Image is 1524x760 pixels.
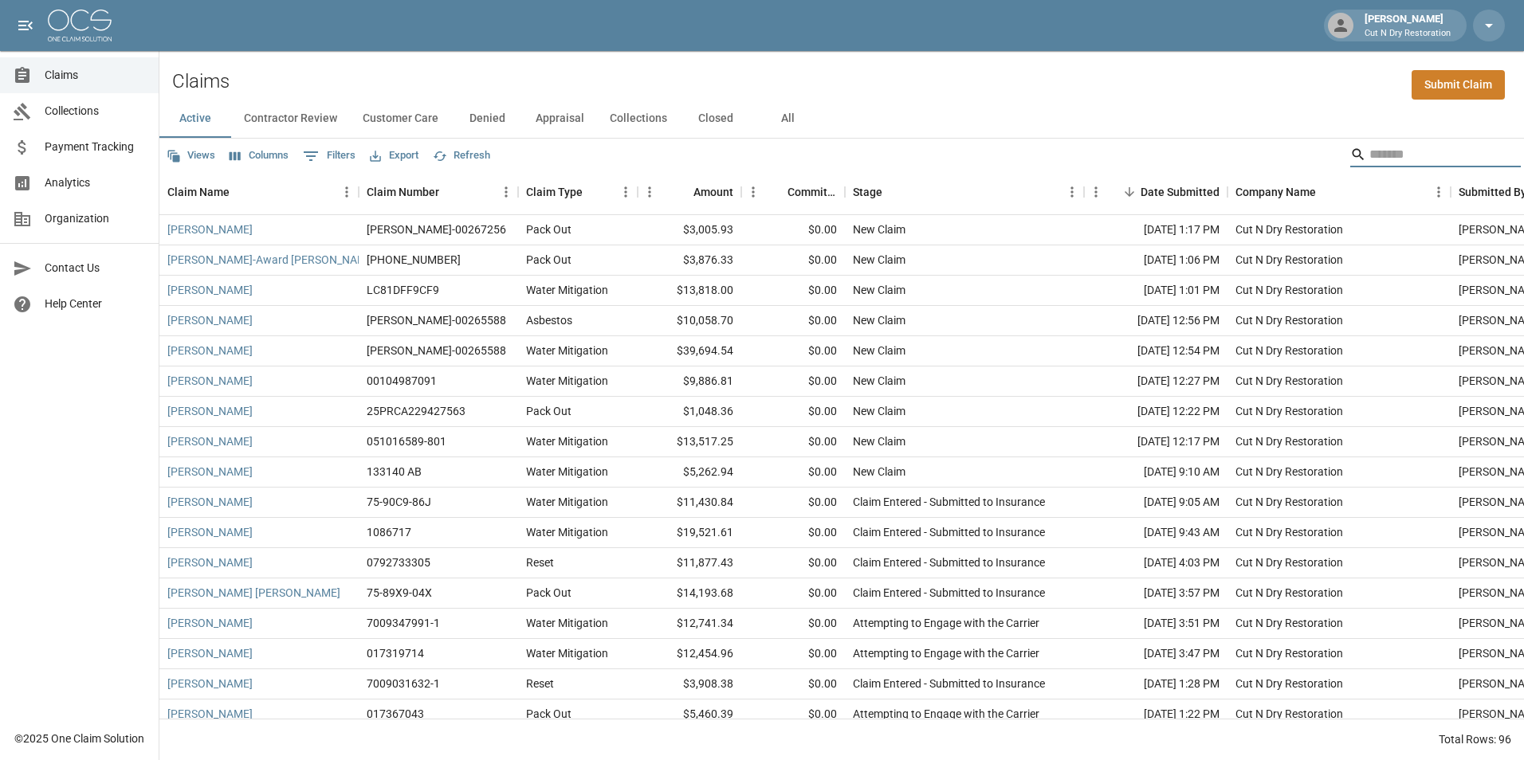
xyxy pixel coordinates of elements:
div: Date Submitted [1141,170,1220,214]
div: Date Submitted [1084,170,1227,214]
div: Water Mitigation [526,373,608,389]
div: $13,517.25 [638,427,741,457]
div: Cut N Dry Restoration [1235,221,1343,237]
div: [DATE] 1:28 PM [1084,669,1227,699]
div: Committed Amount [788,170,837,214]
a: [PERSON_NAME] [167,403,253,419]
div: $11,877.43 [638,548,741,578]
div: Cut N Dry Restoration [1235,615,1343,631]
div: Cut N Dry Restoration [1235,524,1343,540]
button: Select columns [226,143,293,168]
div: $0.00 [741,669,845,699]
button: Sort [765,181,788,203]
a: [PERSON_NAME] [167,554,253,570]
button: Menu [1060,180,1084,204]
div: $0.00 [741,578,845,609]
div: New Claim [853,221,905,237]
div: Cut N Dry Restoration [1235,706,1343,722]
div: [DATE] 9:05 AM [1084,488,1227,518]
div: Cut N Dry Restoration [1235,645,1343,661]
div: $5,262.94 [638,457,741,488]
div: Total Rows: 96 [1439,731,1511,747]
button: Closed [680,100,752,138]
a: [PERSON_NAME] [167,615,253,631]
div: Reset [526,554,554,570]
div: Amount [693,170,733,214]
div: Cut N Dry Restoration [1235,312,1343,328]
div: dynamic tabs [159,100,1524,138]
div: Water Mitigation [526,524,608,540]
div: New Claim [853,433,905,449]
h2: Claims [172,70,230,93]
div: Committed Amount [741,170,845,214]
div: New Claim [853,343,905,358]
div: $0.00 [741,518,845,548]
div: New Claim [853,464,905,480]
div: $0.00 [741,336,845,366]
div: Water Mitigation [526,615,608,631]
span: Claims [45,67,146,84]
button: Sort [882,181,905,203]
div: Stage [853,170,882,214]
div: Cut N Dry Restoration [1235,343,1343,358]
div: Claim Entered - Submitted to Insurance [853,554,1045,570]
div: Cut N Dry Restoration [1235,373,1343,389]
span: Payment Tracking [45,139,146,155]
button: Sort [583,181,605,203]
div: $0.00 [741,457,845,488]
div: Company Name [1227,170,1451,214]
div: Claim Name [167,170,230,214]
div: Claim Entered - Submitted to Insurance [853,676,1045,691]
div: Cut N Dry Restoration [1235,252,1343,268]
a: [PERSON_NAME] [167,494,253,510]
div: Claim Entered - Submitted to Insurance [853,585,1045,601]
div: $0.00 [741,427,845,457]
div: Attempting to Engage with the Carrier [853,706,1039,722]
a: [PERSON_NAME] [167,373,253,389]
div: Stage [845,170,1084,214]
div: $0.00 [741,699,845,730]
div: Cut N Dry Restoration [1235,494,1343,510]
div: caho-00267256 [367,221,506,237]
div: $3,908.38 [638,669,741,699]
button: Views [163,143,219,168]
div: Pack Out [526,221,571,237]
div: Water Mitigation [526,433,608,449]
span: Organization [45,210,146,227]
button: Menu [1084,180,1108,204]
div: 00104987091 [367,373,437,389]
div: $0.00 [741,548,845,578]
div: $0.00 [741,397,845,427]
div: 75-89X9-04X [367,585,432,601]
div: $0.00 [741,488,845,518]
div: $5,460.39 [638,699,741,730]
a: [PERSON_NAME]-Award [PERSON_NAME] [167,252,376,268]
div: © 2025 One Claim Solution [14,731,144,746]
div: $0.00 [741,639,845,669]
div: 7009031632-1 [367,676,440,691]
a: [PERSON_NAME] [167,706,253,722]
a: [PERSON_NAME] [167,221,253,237]
div: Pack Out [526,585,571,601]
div: $12,741.34 [638,609,741,639]
div: Water Mitigation [526,494,608,510]
button: Menu [741,180,765,204]
div: 0792733305 [367,554,430,570]
a: [PERSON_NAME] [167,312,253,328]
div: Water Mitigation [526,343,608,358]
div: 7009347991-1 [367,615,440,631]
div: Pack Out [526,706,571,722]
div: Cut N Dry Restoration [1235,403,1343,419]
div: $39,694.54 [638,336,741,366]
button: Denied [451,100,523,138]
div: [PERSON_NAME] [1358,11,1457,40]
div: $0.00 [741,306,845,336]
span: Collections [45,103,146,119]
button: Menu [1427,180,1451,204]
div: [DATE] 3:47 PM [1084,639,1227,669]
div: $3,005.93 [638,215,741,245]
div: [DATE] 3:51 PM [1084,609,1227,639]
div: [DATE] 1:01 PM [1084,276,1227,306]
div: Claim Type [518,170,638,214]
div: Amount [638,170,741,214]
